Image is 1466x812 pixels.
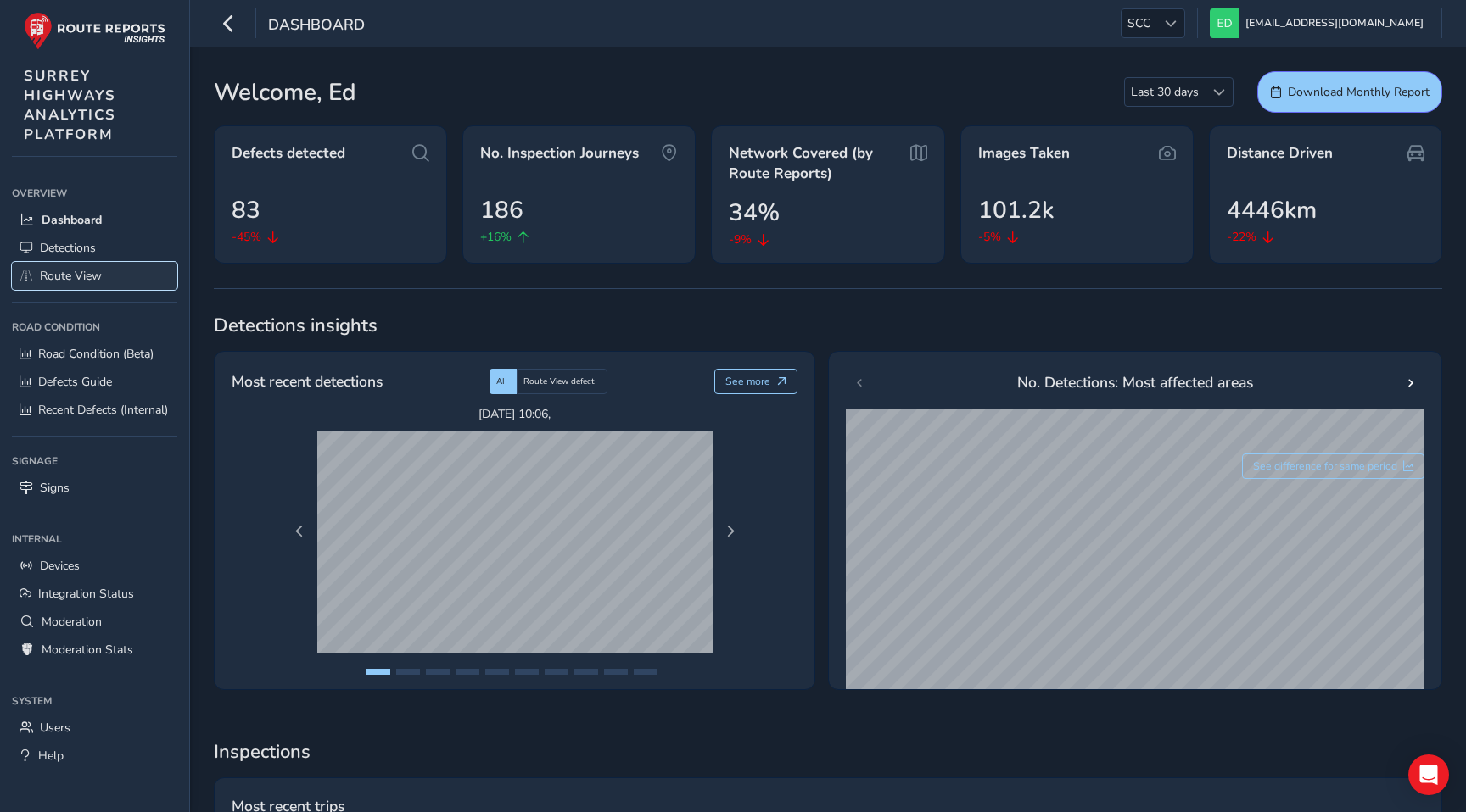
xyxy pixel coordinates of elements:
a: Defects Guide [12,368,177,396]
span: SURREY HIGHWAYS ANALYTICS PLATFORM [24,66,116,144]
a: Road Condition (Beta) [12,340,177,368]
span: Help [38,748,64,764]
button: Page 1 [366,669,390,675]
a: Moderation Stats [12,636,177,664]
span: Most recent detections [232,370,383,392]
span: Download Monthly Report [1288,84,1430,100]
span: Users [40,720,70,736]
span: Signs [40,480,70,496]
span: Route View defect [523,375,595,387]
span: Detections [40,240,96,256]
span: -5% [978,228,1001,246]
button: Download Monthly Report [1257,71,1442,113]
div: AI [490,369,517,394]
span: 101.2k [978,192,1054,228]
span: Moderation [42,614,102,630]
button: Page 5 [485,669,509,675]
a: Recent Defects (Internal) [12,396,177,424]
span: Defects Guide [38,374,112,390]
span: 34% [729,195,780,231]
span: No. Detections: Most affected areas [1017,371,1253,393]
div: Signage [12,448,177,474]
a: Dashboard [12,206,177,234]
img: diamond-layout [1210,8,1239,38]
span: Images Taken [978,143,1070,164]
span: See difference for same period [1253,459,1397,473]
span: 186 [480,192,523,228]
a: Moderation [12,608,177,636]
span: -9% [729,231,752,248]
button: Page 2 [396,669,420,675]
a: Users [12,714,177,742]
span: 83 [232,192,260,228]
span: Dashboard [268,14,365,38]
span: See more [725,375,770,388]
span: [EMAIL_ADDRESS][DOMAIN_NAME] [1245,8,1424,38]
a: Help [12,742,177,770]
button: Page 3 [426,669,450,675]
span: Integration Status [38,586,134,602]
span: Network Covered (by Route Reports) [729,143,907,183]
button: Page 8 [574,669,598,675]
button: Page 9 [604,669,628,675]
span: -22% [1227,228,1256,246]
span: Distance Driven [1227,143,1333,164]
span: AI [496,375,505,387]
span: Last 30 days [1125,78,1205,106]
a: Detections [12,234,177,262]
button: Next Page [719,520,742,543]
span: Detections insights [214,313,1442,338]
span: Recent Defects (Internal) [38,402,168,418]
span: Defects detected [232,143,345,164]
button: Page 6 [515,669,539,675]
a: Devices [12,552,177,580]
button: Page 4 [456,669,479,675]
span: SCC [1122,9,1156,37]
div: Overview [12,181,177,206]
span: Road Condition (Beta) [38,346,154,362]
div: System [12,688,177,714]
div: Open Intercom Messenger [1408,754,1449,795]
a: Route View [12,262,177,290]
button: [EMAIL_ADDRESS][DOMAIN_NAME] [1210,8,1430,38]
a: Signs [12,474,177,502]
button: See more [714,369,798,394]
span: -45% [232,228,261,246]
span: Route View [40,268,102,284]
span: 4446km [1227,192,1317,228]
a: Integration Status [12,580,177,608]
span: No. Inspection Journeys [480,143,639,164]
button: Previous Page [288,520,311,543]
div: Road Condition [12,314,177,340]
span: Inspections [214,739,1442,765]
div: Internal [12,526,177,552]
span: +16% [480,228,512,246]
span: Devices [40,558,80,574]
button: Page 10 [634,669,657,675]
span: [DATE] 10:06 , [317,406,713,422]
button: Page 7 [545,669,568,675]
img: rr logo [24,12,165,50]
span: Welcome, Ed [214,75,356,110]
span: Dashboard [42,212,102,228]
button: See difference for same period [1242,453,1425,479]
span: Moderation Stats [42,642,133,658]
div: Route View defect [517,369,607,394]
